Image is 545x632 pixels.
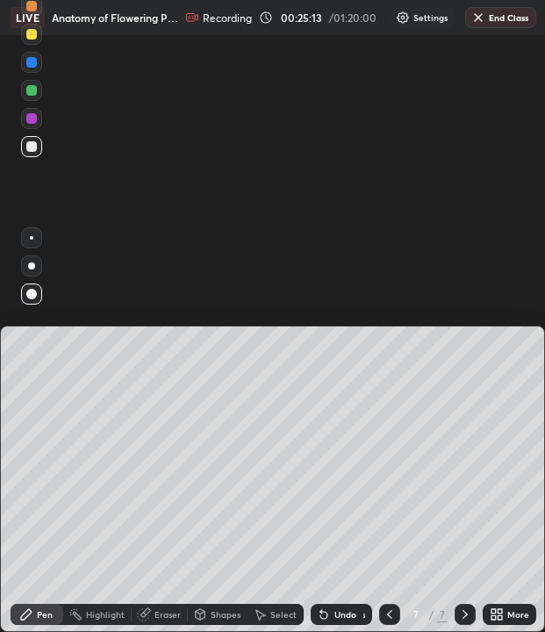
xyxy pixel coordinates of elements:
button: End Class [465,7,536,28]
p: Anatomy of Flowering Plants - 2 [52,11,178,25]
div: Select [270,610,297,619]
div: Pen [37,610,53,619]
div: More [507,610,529,619]
div: Highlight [86,610,125,619]
p: LIVE [16,11,39,25]
div: Undo [334,610,356,619]
img: recording.375f2c34.svg [185,11,199,25]
p: Recording [203,11,252,25]
p: Settings [413,13,448,22]
img: class-settings-icons [396,11,410,25]
div: 7 [437,607,448,622]
div: 7 [407,609,425,620]
img: end-class-cross [471,11,485,25]
div: Shapes [211,610,240,619]
div: Eraser [154,610,181,619]
div: / [428,609,434,620]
